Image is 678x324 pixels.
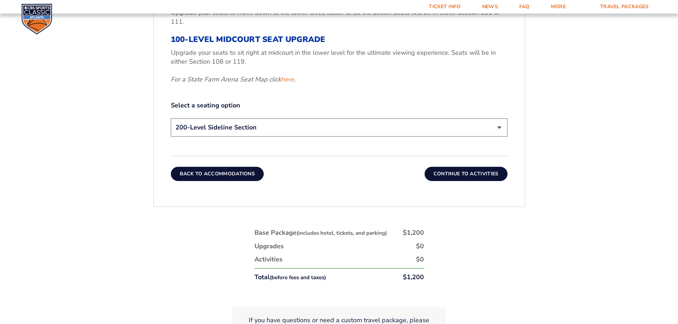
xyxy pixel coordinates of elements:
[254,242,284,251] div: Upgrades
[171,75,295,84] em: For a State Farm Arena Seat Map click .
[403,228,424,237] div: $1,200
[425,167,508,181] button: Continue To Activities
[296,229,387,237] small: (includes hotel, tickets, and parking)
[171,8,508,26] p: Upgrade your seats to move down to the lower level, closer to all the action. Seats will be in ei...
[403,273,424,282] div: $1,200
[171,101,508,110] label: Select a seating option
[21,4,52,34] img: CBS Sports Classic
[254,228,387,237] div: Base Package
[416,255,424,264] div: $0
[171,48,508,66] p: Upgrade your seats to sit right at midcourt in the lower level for the ultimate viewing experienc...
[254,255,283,264] div: Activities
[171,35,508,44] h3: 100-Level Midcourt Seat Upgrade
[270,274,326,281] small: (before fees and taxes)
[254,273,326,282] div: Total
[171,167,264,181] button: Back To Accommodations
[281,75,294,84] a: here
[416,242,424,251] div: $0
